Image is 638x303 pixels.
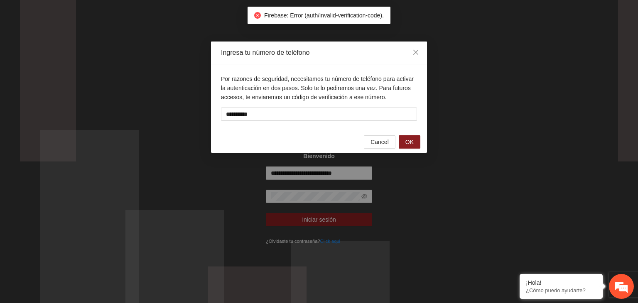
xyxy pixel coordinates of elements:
span: close [412,49,419,56]
p: Por razones de seguridad, necesitamos tu número de teléfono para activar la autenticación en dos ... [221,74,417,102]
p: ¿Cómo puedo ayudarte? [526,287,596,293]
span: OK [405,137,414,147]
span: Cancel [371,137,389,147]
button: Cancel [364,135,395,149]
span: Estamos en línea. [48,102,115,186]
textarea: Escriba su mensaje y pulse “Intro” [4,209,158,238]
div: Ingresa tu número de teléfono [221,48,417,57]
button: Close [405,42,427,64]
button: OK [399,135,420,149]
div: ¡Hola! [526,279,596,286]
span: close-circle [254,12,261,19]
span: Firebase: Error (auth/invalid-verification-code). [264,12,384,19]
div: Chatee con nosotros ahora [43,42,140,53]
div: Minimizar ventana de chat en vivo [136,4,156,24]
